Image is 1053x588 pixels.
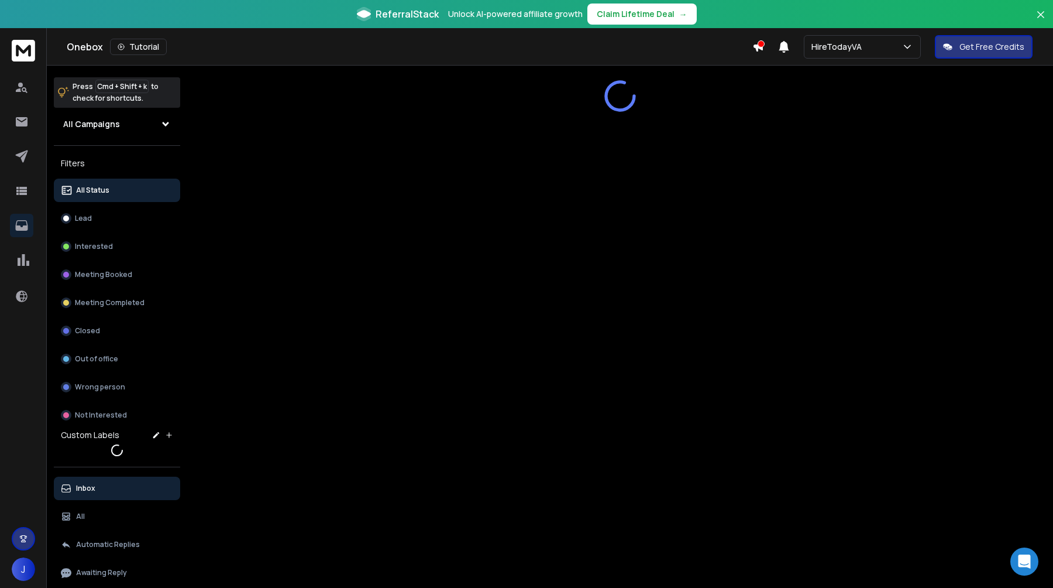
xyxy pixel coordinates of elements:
[54,347,180,371] button: Out of office
[54,207,180,230] button: Lead
[811,41,866,53] p: HireTodayVA
[61,429,119,441] h3: Custom Labels
[75,270,132,279] p: Meeting Booked
[54,505,180,528] button: All
[54,375,180,399] button: Wrong person
[935,35,1033,59] button: Get Free Credits
[75,382,125,392] p: Wrong person
[73,81,159,104] p: Press to check for shortcuts.
[75,411,127,420] p: Not Interested
[587,4,697,25] button: Claim Lifetime Deal→
[67,39,752,55] div: Onebox
[76,484,95,493] p: Inbox
[12,558,35,581] button: J
[54,155,180,172] h3: Filters
[76,540,140,549] p: Automatic Replies
[63,118,120,130] h1: All Campaigns
[54,319,180,343] button: Closed
[54,533,180,556] button: Automatic Replies
[110,39,167,55] button: Tutorial
[679,8,687,20] span: →
[1033,7,1048,35] button: Close banner
[54,112,180,136] button: All Campaigns
[95,80,149,93] span: Cmd + Shift + k
[54,404,180,427] button: Not Interested
[75,298,144,307] p: Meeting Completed
[1010,548,1038,576] div: Open Intercom Messenger
[54,291,180,314] button: Meeting Completed
[54,477,180,500] button: Inbox
[54,235,180,258] button: Interested
[75,242,113,251] p: Interested
[54,263,180,286] button: Meeting Booked
[54,561,180,584] button: Awaiting Reply
[75,354,118,364] p: Out of office
[75,326,100,336] p: Closed
[75,214,92,223] p: Lead
[76,568,127,577] p: Awaiting Reply
[959,41,1024,53] p: Get Free Credits
[76,186,109,195] p: All Status
[54,179,180,202] button: All Status
[376,7,439,21] span: ReferralStack
[76,512,85,521] p: All
[448,8,583,20] p: Unlock AI-powered affiliate growth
